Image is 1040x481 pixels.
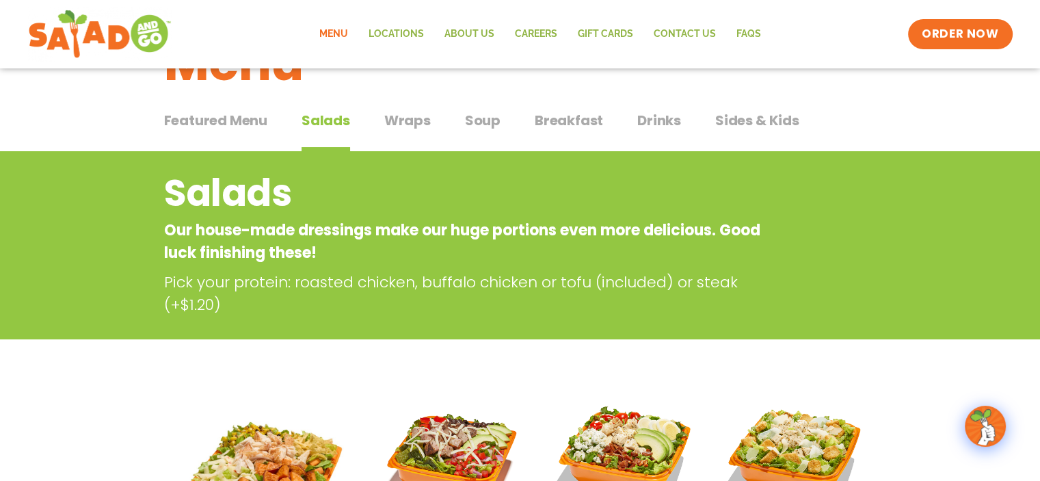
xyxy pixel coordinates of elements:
div: Tabbed content [164,105,877,152]
h2: Salads [164,166,766,221]
a: FAQs [726,18,771,50]
p: Pick your protein: roasted chicken, buffalo chicken or tofu (included) or steak (+$1.20) [164,271,773,316]
span: Soup [465,110,501,131]
p: Our house-made dressings make our huge portions even more delicious. Good luck finishing these! [164,219,766,264]
a: Careers [505,18,568,50]
a: About Us [434,18,505,50]
span: Featured Menu [164,110,267,131]
span: ORDER NOW [922,26,998,42]
span: Sides & Kids [715,110,799,131]
a: ORDER NOW [908,19,1012,49]
img: wpChatIcon [966,407,1004,445]
a: GIFT CARDS [568,18,643,50]
a: Menu [309,18,358,50]
span: Wraps [384,110,431,131]
span: Drinks [637,110,681,131]
a: Contact Us [643,18,726,50]
span: Breakfast [535,110,603,131]
a: Locations [358,18,434,50]
nav: Menu [309,18,771,50]
img: new-SAG-logo-768×292 [28,7,172,62]
span: Salads [302,110,350,131]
